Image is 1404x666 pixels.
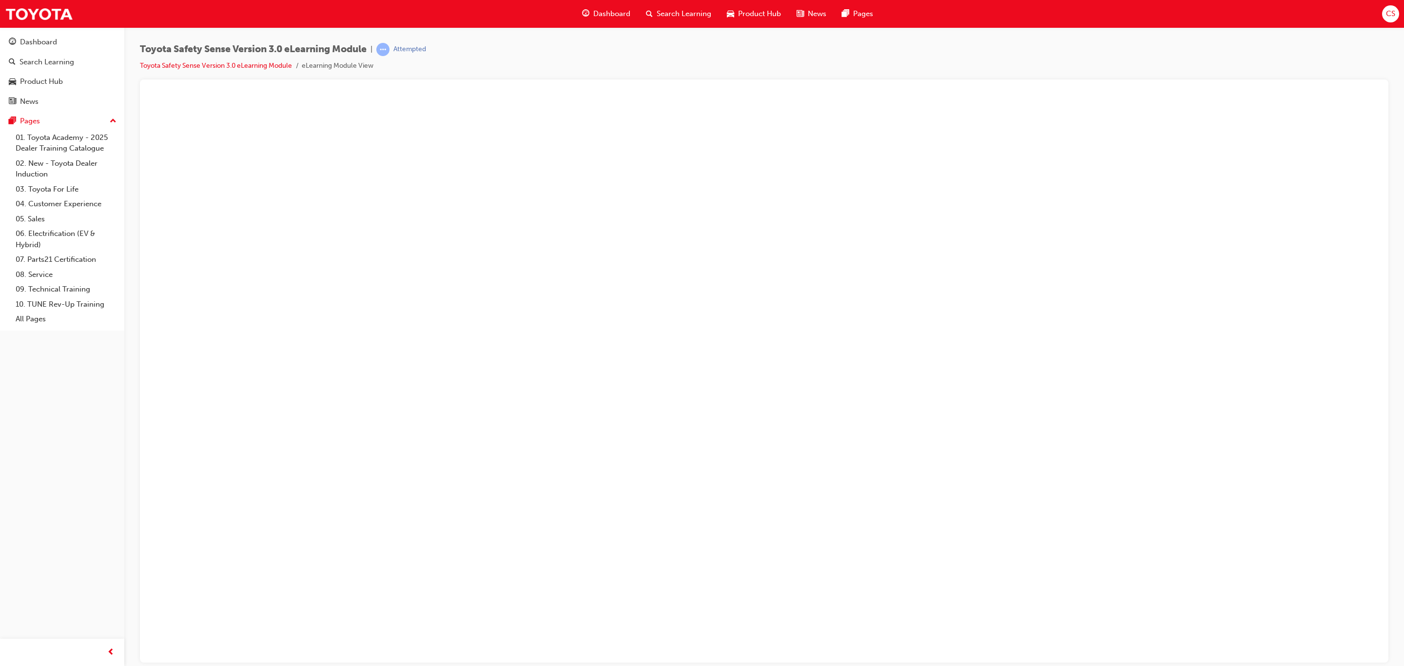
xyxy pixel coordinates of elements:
button: Pages [4,112,120,130]
span: up-icon [110,115,117,128]
span: guage-icon [9,38,16,47]
span: Pages [853,8,873,20]
div: Pages [20,116,40,127]
div: Attempted [393,45,426,54]
a: 05. Sales [12,212,120,227]
a: 07. Parts21 Certification [12,252,120,267]
a: Search Learning [4,53,120,71]
span: guage-icon [582,8,589,20]
span: Toyota Safety Sense Version 3.0 eLearning Module [140,44,367,55]
a: Product Hub [4,73,120,91]
a: guage-iconDashboard [574,4,638,24]
span: search-icon [9,58,16,67]
a: All Pages [12,312,120,327]
a: Dashboard [4,33,120,51]
a: 08. Service [12,267,120,282]
a: Toyota Safety Sense Version 3.0 eLearning Module [140,61,292,70]
span: car-icon [727,8,734,20]
div: Dashboard [20,37,57,48]
span: | [370,44,372,55]
span: news-icon [9,98,16,106]
img: Trak [5,3,73,25]
div: News [20,96,39,107]
a: pages-iconPages [834,4,881,24]
div: Product Hub [20,76,63,87]
a: 03. Toyota For Life [12,182,120,197]
span: news-icon [797,8,804,20]
span: search-icon [646,8,653,20]
a: News [4,93,120,111]
span: car-icon [9,78,16,86]
span: learningRecordVerb_ATTEMPT-icon [376,43,390,56]
span: News [808,8,826,20]
a: 02. New - Toyota Dealer Induction [12,156,120,182]
li: eLearning Module View [302,60,373,72]
span: prev-icon [107,646,115,659]
span: Search Learning [657,8,711,20]
a: 06. Electrification (EV & Hybrid) [12,226,120,252]
span: pages-icon [9,117,16,126]
div: Search Learning [19,57,74,68]
span: pages-icon [842,8,849,20]
span: CS [1386,8,1395,20]
a: car-iconProduct Hub [719,4,789,24]
button: DashboardSearch LearningProduct HubNews [4,31,120,112]
a: news-iconNews [789,4,834,24]
a: search-iconSearch Learning [638,4,719,24]
button: CS [1382,5,1399,22]
a: 01. Toyota Academy - 2025 Dealer Training Catalogue [12,130,120,156]
a: 09. Technical Training [12,282,120,297]
a: 10. TUNE Rev-Up Training [12,297,120,312]
span: Product Hub [738,8,781,20]
span: Dashboard [593,8,630,20]
a: 04. Customer Experience [12,196,120,212]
